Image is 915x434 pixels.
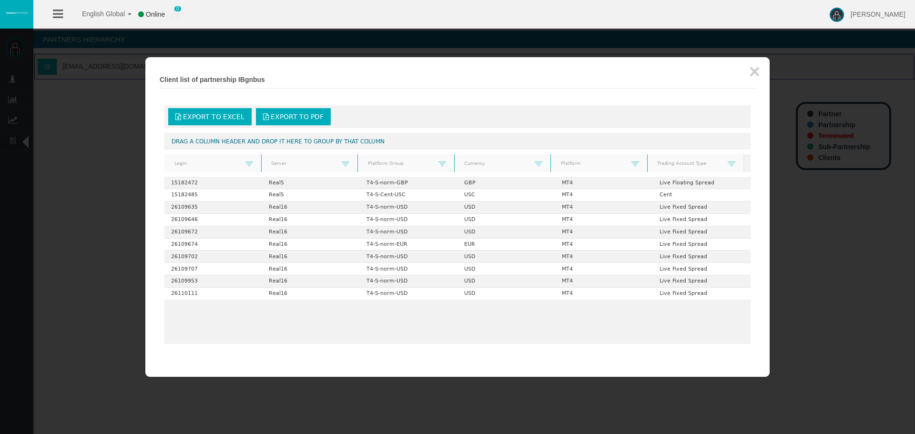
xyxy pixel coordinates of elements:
td: USD [457,226,555,239]
td: Real16 [262,226,360,239]
td: T4-S-norm-USD [360,275,457,288]
td: MT4 [555,275,653,288]
td: Live Fixed Spread [653,263,751,275]
td: 26109702 [164,251,262,263]
span: Online [146,10,165,18]
td: T4-S-norm-EUR [360,239,457,251]
td: Real16 [262,275,360,288]
a: Server [265,157,342,170]
td: Real16 [262,288,360,300]
a: Export to Excel [168,108,252,125]
td: GBP [457,177,555,189]
a: Trading Account Type [651,157,728,170]
td: 26109953 [164,275,262,288]
td: MT4 [555,189,653,202]
td: MT4 [555,239,653,251]
td: 15182485 [164,189,262,202]
td: MT4 [555,214,653,226]
td: Live Fixed Spread [653,251,751,263]
img: logo.svg [5,11,29,15]
span: English Global [70,10,125,18]
div: Drag a column header and drop it here to group by that column [164,133,751,149]
td: 26109646 [164,214,262,226]
td: EUR [457,239,555,251]
td: Cent [653,189,751,202]
td: Live Fixed Spread [653,202,751,214]
img: user_small.png [172,10,179,20]
td: Real16 [262,214,360,226]
td: Real5 [262,189,360,202]
td: Live Fixed Spread [653,226,751,239]
td: Real16 [262,251,360,263]
td: T4-S-norm-USD [360,226,457,239]
td: T4-S-norm-GBP [360,177,457,189]
button: × [749,62,760,81]
b: Client list of partnership IBgnbus [160,76,265,83]
td: MT4 [555,263,653,275]
td: Real16 [262,202,360,214]
td: USD [457,288,555,300]
a: Login [168,157,245,170]
span: [PERSON_NAME] [851,10,905,18]
td: Live Fixed Spread [653,275,751,288]
a: Export to PDF [256,108,331,125]
td: MT4 [555,226,653,239]
td: USD [457,275,555,288]
td: MT4 [555,251,653,263]
td: T4-S-norm-USD [360,214,457,226]
td: 26109707 [164,263,262,275]
td: Live Floating Spread [653,177,751,189]
td: USD [457,202,555,214]
td: T4-S-norm-USD [360,288,457,300]
td: MT4 [555,288,653,300]
td: USD [457,251,555,263]
td: 26110111 [164,288,262,300]
td: Live Fixed Spread [653,214,751,226]
td: USD [457,214,555,226]
td: MT4 [555,177,653,189]
td: 26109635 [164,202,262,214]
td: T4-S-norm-USD [360,202,457,214]
td: USD [457,263,555,275]
td: 26109674 [164,239,262,251]
img: user-image [830,8,844,22]
a: Platform [555,157,631,170]
span: 0 [174,6,182,12]
td: 26109672 [164,226,262,239]
span: Export to Excel [183,113,244,121]
td: MT4 [555,202,653,214]
a: Currency [458,157,535,170]
td: T4-S-norm-USD [360,263,457,275]
td: T4-S-norm-USD [360,251,457,263]
td: Real16 [262,263,360,275]
a: Platform Group [362,157,438,170]
td: 15182472 [164,177,262,189]
td: Live Fixed Spread [653,239,751,251]
td: USC [457,189,555,202]
td: Real16 [262,239,360,251]
span: Export to PDF [271,113,324,121]
td: T4-S-Cent-USC [360,189,457,202]
td: Real5 [262,177,360,189]
td: Live Fixed Spread [653,288,751,300]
